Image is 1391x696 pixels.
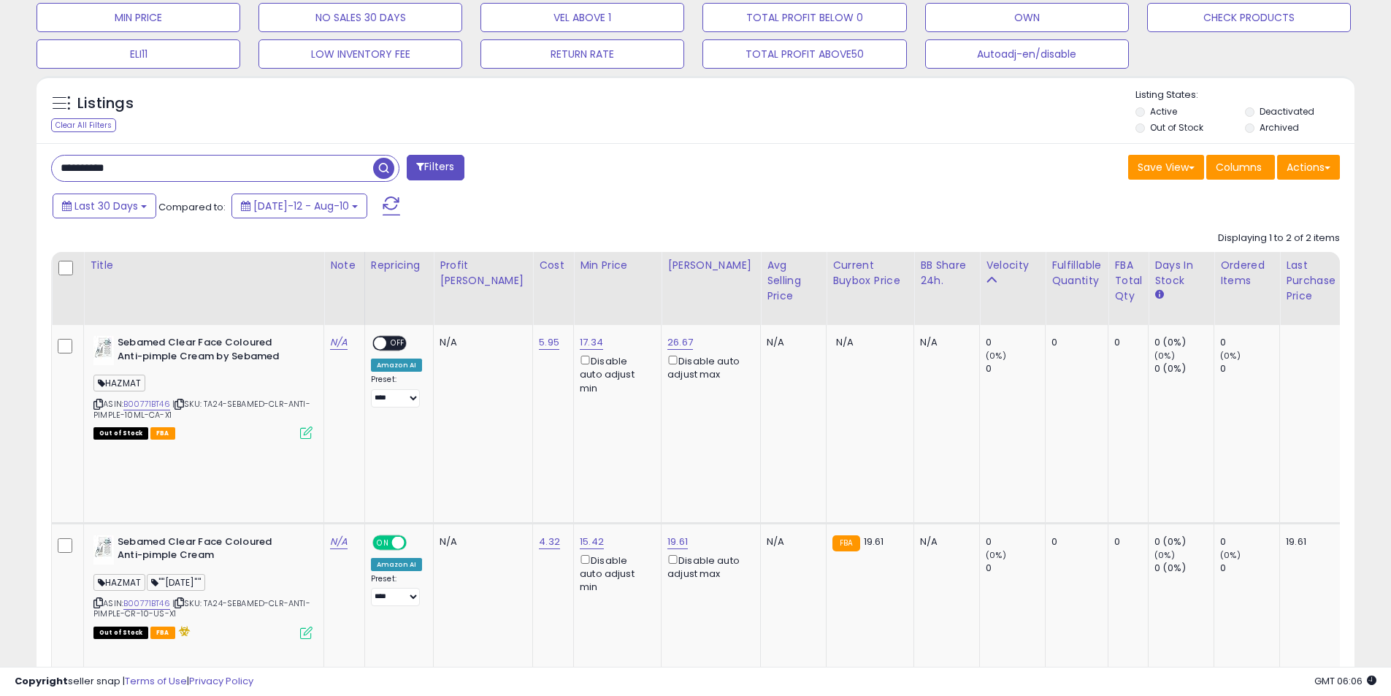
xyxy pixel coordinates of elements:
a: Terms of Use [125,674,187,688]
div: FBA Total Qty [1114,258,1142,304]
span: HAZMAT [93,574,145,591]
div: 0 (0%) [1154,562,1214,575]
div: 0 [1051,336,1097,349]
button: MIN PRICE [37,3,240,32]
small: (0%) [1220,549,1241,561]
button: ELI11 [37,39,240,69]
span: [DATE]-12 - Aug-10 [253,199,349,213]
small: FBA [832,535,859,551]
div: N/A [767,336,815,349]
a: N/A [330,535,348,549]
button: Filters [407,155,464,180]
small: (0%) [1154,549,1175,561]
small: (0%) [1154,350,1175,362]
p: Listing States: [1135,88,1354,102]
a: 5.95 [539,335,559,350]
a: B00771BT46 [123,398,170,410]
button: Autoadj-en/disable [925,39,1129,69]
span: 19.61 [864,535,884,548]
div: N/A [767,535,815,548]
button: CHECK PRODUCTS [1147,3,1351,32]
div: Displaying 1 to 2 of 2 items [1218,232,1340,245]
button: Columns [1206,155,1275,180]
span: ""[DATE]"" [147,574,205,591]
div: Last Purchase Price [1286,258,1339,304]
span: | SKU: TA24-SEBAMED-CLR-ANTI-PIMPLE-CR-10-US-X1 [93,597,310,619]
div: 0 (0%) [1154,362,1214,375]
div: 0 [1114,535,1137,548]
div: Avg Selling Price [767,258,820,304]
a: 4.32 [539,535,560,549]
div: Repricing [371,258,427,273]
button: Save View [1128,155,1204,180]
div: Min Price [580,258,655,273]
div: Disable auto adjust max [667,353,749,381]
div: Ordered Items [1220,258,1273,288]
button: NO SALES 30 DAYS [258,3,462,32]
i: hazardous material [175,626,191,636]
div: 0 [1220,562,1279,575]
span: Last 30 Days [74,199,138,213]
label: Out of Stock [1150,121,1203,134]
label: Deactivated [1260,105,1314,118]
div: BB Share 24h. [920,258,973,288]
div: 0 [986,336,1045,349]
a: Privacy Policy [189,674,253,688]
button: RETURN RATE [480,39,684,69]
span: FBA [150,627,175,639]
a: N/A [330,335,348,350]
img: 31PeneBTgWL._SL40_.jpg [93,336,114,365]
strong: Copyright [15,674,68,688]
div: 0 (0%) [1154,336,1214,349]
div: Current Buybox Price [832,258,908,288]
span: N/A [836,335,854,349]
h5: Listings [77,93,134,114]
b: Sebamed Clear Face Coloured Anti-pimple Cream by Sebamed [118,336,295,367]
div: seller snap | | [15,675,253,689]
span: All listings that are currently out of stock and unavailable for purchase on Amazon [93,427,148,440]
button: Last 30 Days [53,194,156,218]
button: VEL ABOVE 1 [480,3,684,32]
div: N/A [440,535,521,548]
small: (0%) [1220,350,1241,362]
button: TOTAL PROFIT ABOVE50 [702,39,906,69]
div: Amazon AI [371,558,422,571]
span: Compared to: [158,200,226,214]
div: N/A [920,336,968,349]
div: 0 [1220,336,1279,349]
span: FBA [150,427,175,440]
div: Cost [539,258,567,273]
a: 19.61 [667,535,688,549]
span: ON [374,536,392,548]
div: 0 [986,362,1045,375]
label: Active [1150,105,1177,118]
div: 0 [986,562,1045,575]
span: OFF [405,536,428,548]
div: 0 [1114,336,1137,349]
label: Archived [1260,121,1299,134]
div: 0 [1220,362,1279,375]
button: TOTAL PROFIT BELOW 0 [702,3,906,32]
span: All listings that are currently out of stock and unavailable for purchase on Amazon [93,627,148,639]
small: (0%) [986,350,1006,362]
div: N/A [920,535,968,548]
a: 17.34 [580,335,603,350]
div: ASIN: [93,535,313,638]
a: 26.67 [667,335,693,350]
div: ASIN: [93,336,313,437]
div: 19.61 [1286,535,1334,548]
span: Columns [1216,160,1262,175]
div: Disable auto adjust min [580,353,650,395]
div: Note [330,258,359,273]
span: | SKU: TA24-SEBAMED-CLR-ANTI-PIMPLE-10ML-CA-X1 [93,398,310,420]
div: N/A [440,336,521,349]
div: [PERSON_NAME] [667,258,754,273]
div: Velocity [986,258,1039,273]
div: Preset: [371,375,422,408]
button: [DATE]-12 - Aug-10 [231,194,367,218]
a: B00771BT46 [123,597,170,610]
div: Days In Stock [1154,258,1208,288]
button: Actions [1277,155,1340,180]
div: Disable auto adjust min [580,552,650,594]
div: 0 [1051,535,1097,548]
